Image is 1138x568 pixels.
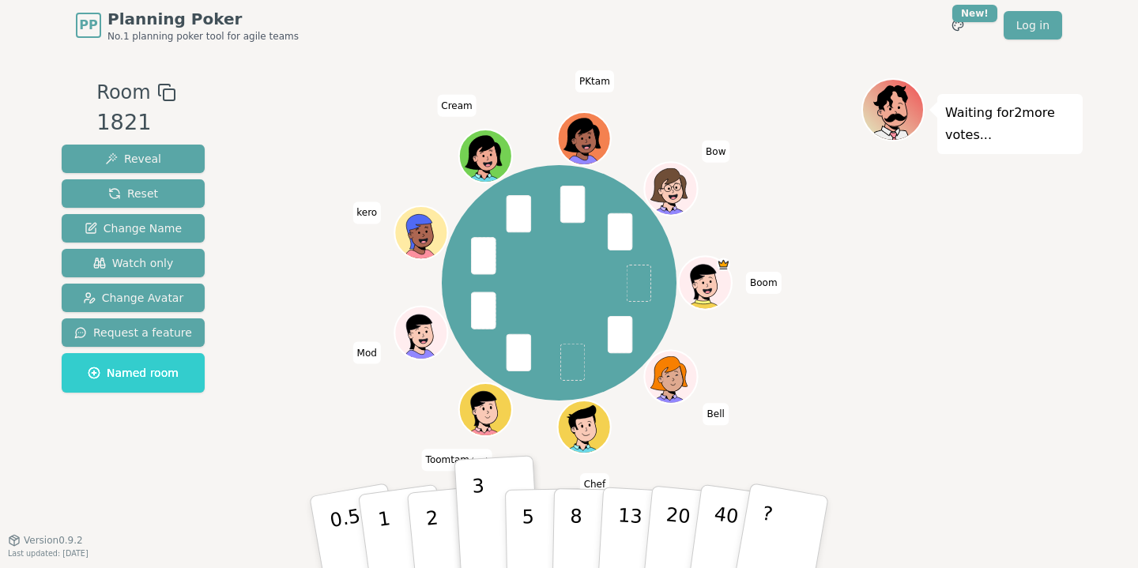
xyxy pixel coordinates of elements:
div: New! [952,5,997,22]
button: Version0.9.2 [8,534,83,547]
span: Change Name [85,220,182,236]
span: Boom is the host [718,258,731,272]
span: Last updated: [DATE] [8,549,89,558]
span: Reveal [105,151,161,167]
button: New! [944,11,972,39]
span: Planning Poker [107,8,299,30]
button: Click to change your avatar [461,385,511,434]
span: Reset [108,186,158,201]
p: 3 [472,475,489,561]
span: Request a feature [74,325,192,340]
span: Click to change your name [575,70,614,92]
span: Click to change your name [352,202,381,224]
button: Reveal [62,145,205,173]
button: Reset [62,179,205,208]
a: PPPlanning PokerNo.1 planning poker tool for agile teams [76,8,299,43]
button: Request a feature [62,318,205,347]
span: Click to change your name [422,449,492,471]
span: Version 0.9.2 [24,534,83,547]
span: Named room [88,365,179,381]
span: Click to change your name [703,403,729,425]
span: (you) [469,457,488,465]
button: Named room [62,353,205,393]
span: Change Avatar [83,290,184,306]
span: Click to change your name [746,272,782,294]
button: Watch only [62,249,205,277]
p: Waiting for 2 more votes... [945,102,1075,146]
div: 1821 [96,107,175,139]
span: Click to change your name [702,141,729,163]
button: Change Name [62,214,205,243]
span: No.1 planning poker tool for agile teams [107,30,299,43]
button: Change Avatar [62,284,205,312]
span: Room [96,78,150,107]
span: Click to change your name [580,473,610,495]
span: Click to change your name [353,342,381,364]
span: PP [79,16,97,35]
span: Click to change your name [437,95,476,117]
a: Log in [1004,11,1062,39]
span: Watch only [93,255,174,271]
